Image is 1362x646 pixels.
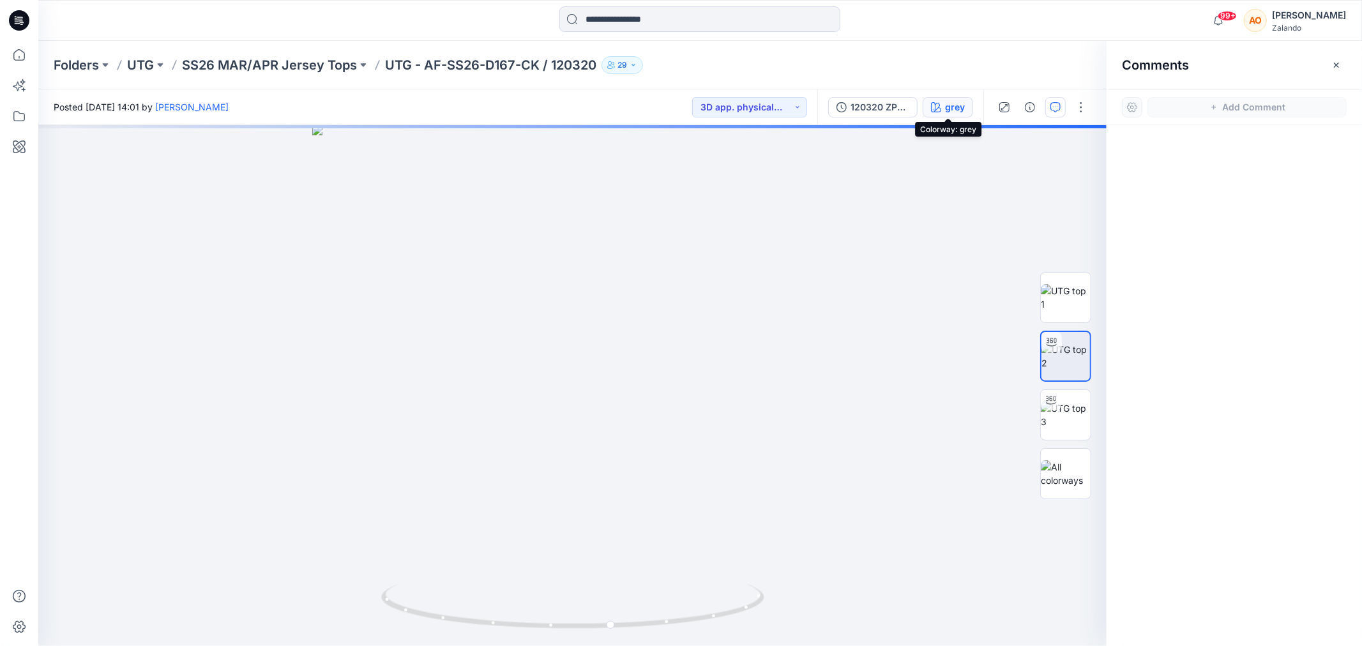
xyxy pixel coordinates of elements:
[851,100,909,114] div: 120320 ZPL pro2 KM
[1041,284,1091,311] img: UTG top 1
[1041,402,1091,428] img: UTG top 3
[182,56,357,74] a: SS26 MAR/APR Jersey Tops
[54,100,229,114] span: Posted [DATE] 14:01 by
[828,97,918,117] button: 120320 ZPL pro2 KM
[155,101,229,112] a: [PERSON_NAME]
[945,100,965,114] div: grey
[1147,97,1347,117] button: Add Comment
[1041,343,1090,370] img: UTG top 2
[923,97,973,117] button: grey
[1122,57,1189,73] h2: Comments
[1020,97,1040,117] button: Details
[602,56,643,74] button: 29
[54,56,99,74] a: Folders
[1272,8,1346,23] div: [PERSON_NAME]
[617,58,627,72] p: 29
[1041,460,1091,487] img: All colorways
[127,56,154,74] a: UTG
[385,56,596,74] p: UTG - AF-SS26-D167-CK / 120320
[1218,11,1237,21] span: 99+
[1244,9,1267,32] div: AO
[1272,23,1346,33] div: Zalando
